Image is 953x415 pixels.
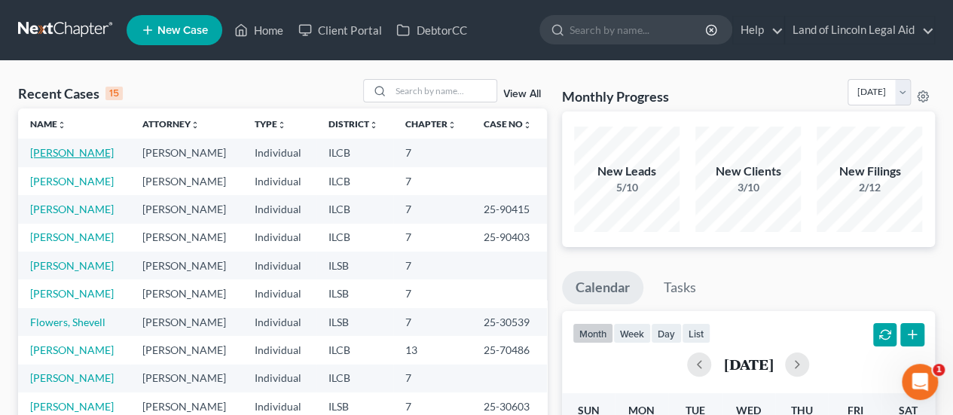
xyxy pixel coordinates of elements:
i: unfold_more [369,121,378,130]
td: 7 [393,139,472,166]
td: ILCB [316,365,393,392]
td: ILSB [316,279,393,307]
td: 7 [393,224,472,252]
div: 5/10 [574,180,680,195]
td: ILCB [316,195,393,223]
td: 7 [393,365,472,392]
a: Flowers, Shevell [30,316,105,328]
a: Client Portal [291,17,389,44]
input: Search by name... [570,16,707,44]
i: unfold_more [277,121,286,130]
td: 25-90415 [472,195,547,223]
a: Typeunfold_more [255,118,286,130]
td: ILSB [316,252,393,279]
td: Individual [243,308,316,336]
a: Land of Lincoln Legal Aid [785,17,934,44]
td: 7 [393,252,472,279]
i: unfold_more [523,121,532,130]
div: 15 [105,87,123,100]
a: Attorneyunfold_more [142,118,200,130]
a: View All [503,89,541,99]
a: [PERSON_NAME] [30,287,114,300]
td: 25-90403 [472,224,547,252]
td: Individual [243,167,316,195]
h2: [DATE] [723,356,773,372]
button: list [682,323,710,343]
td: Individual [243,139,316,166]
div: New Leads [574,163,680,180]
a: Districtunfold_more [328,118,378,130]
td: [PERSON_NAME] [130,336,243,364]
td: 7 [393,279,472,307]
div: New Filings [817,163,922,180]
a: Nameunfold_more [30,118,66,130]
td: [PERSON_NAME] [130,167,243,195]
td: [PERSON_NAME] [130,195,243,223]
button: month [573,323,613,343]
h3: Monthly Progress [562,87,669,105]
td: [PERSON_NAME] [130,308,243,336]
td: 13 [393,336,472,364]
a: [PERSON_NAME] [30,371,114,384]
td: 7 [393,195,472,223]
span: 1 [933,364,945,376]
td: Individual [243,365,316,392]
td: Individual [243,252,316,279]
td: 7 [393,167,472,195]
td: ILCB [316,139,393,166]
input: Search by name... [391,80,496,102]
td: ILCB [316,167,393,195]
i: unfold_more [191,121,200,130]
td: 25-30539 [472,308,547,336]
a: [PERSON_NAME] [30,343,114,356]
div: 2/12 [817,180,922,195]
a: [PERSON_NAME] [30,146,114,159]
div: 3/10 [695,180,801,195]
span: New Case [157,25,208,36]
a: DebtorCC [389,17,474,44]
button: week [613,323,651,343]
div: New Clients [695,163,801,180]
td: ILCB [316,336,393,364]
a: Home [227,17,291,44]
a: [PERSON_NAME] [30,259,114,272]
a: [PERSON_NAME] [30,230,114,243]
a: Case Nounfold_more [484,118,532,130]
i: unfold_more [57,121,66,130]
td: Individual [243,279,316,307]
td: ILCB [316,224,393,252]
td: [PERSON_NAME] [130,224,243,252]
div: Recent Cases [18,84,123,102]
iframe: Intercom live chat [902,364,938,400]
td: [PERSON_NAME] [130,279,243,307]
i: unfold_more [447,121,457,130]
a: Chapterunfold_more [405,118,457,130]
a: Help [733,17,783,44]
a: [PERSON_NAME] [30,203,114,215]
td: 25-70486 [472,336,547,364]
td: [PERSON_NAME] [130,139,243,166]
td: ILSB [316,308,393,336]
td: [PERSON_NAME] [130,252,243,279]
td: Individual [243,195,316,223]
td: Individual [243,336,316,364]
a: [PERSON_NAME] [30,400,114,413]
a: [PERSON_NAME] [30,175,114,188]
a: Calendar [562,271,643,304]
a: Tasks [650,271,710,304]
td: Individual [243,224,316,252]
td: [PERSON_NAME] [130,365,243,392]
button: day [651,323,682,343]
td: 7 [393,308,472,336]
